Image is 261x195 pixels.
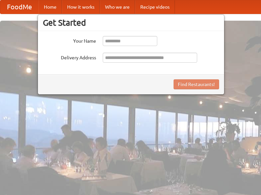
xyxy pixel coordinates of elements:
[135,0,175,14] a: Recipe videos
[0,0,39,14] a: FoodMe
[100,0,135,14] a: Who we are
[39,0,62,14] a: Home
[43,18,219,28] h3: Get Started
[174,79,219,89] button: Find Restaurants!
[62,0,100,14] a: How it works
[43,36,96,44] label: Your Name
[43,53,96,61] label: Delivery Address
